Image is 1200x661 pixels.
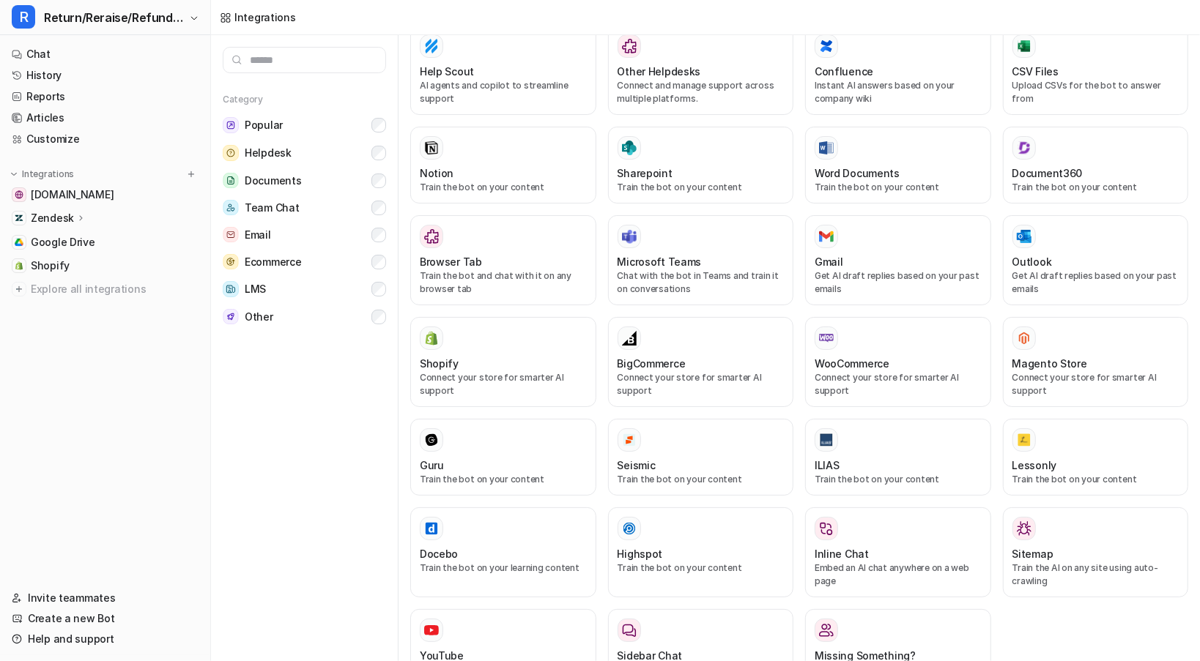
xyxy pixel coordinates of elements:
p: Upload CSVs for the bot to answer from [1012,79,1179,105]
span: Documents [245,173,301,188]
h3: Document360 [1012,165,1083,181]
button: ConfluenceConfluenceInstant AI answers based on your company wiki [805,25,991,115]
button: LMSLMS [223,275,386,303]
img: Document360 [1017,141,1032,155]
a: Integrations [220,10,296,25]
button: SitemapSitemapTrain the AI on any site using auto-crawling [1003,507,1189,597]
a: Help and support [6,629,204,649]
img: Browser Tab [424,229,439,244]
img: Word Documents [819,141,834,155]
a: Explore all integrations [6,279,204,299]
button: DocumentsDocuments [223,167,386,194]
p: Integrations [22,168,74,180]
img: ILIAS [819,433,834,447]
button: SeismicSeismicTrain the bot on your content [608,419,794,496]
p: Train the bot on your learning content [420,561,587,575]
span: Helpdesk [245,146,292,160]
button: EmailEmail [223,221,386,248]
p: Zendesk [31,211,74,225]
h5: Category [223,94,386,105]
p: Connect your store for smarter AI support [618,371,785,397]
img: LMS [223,281,239,297]
button: GuruGuruTrain the bot on your content [410,419,596,496]
h3: CSV Files [1012,64,1059,79]
img: Other Helpdesks [622,39,637,53]
span: Email [245,228,271,242]
img: CSV Files [1017,39,1032,53]
h3: Browser Tab [420,254,482,269]
p: Chat with the bot in Teams and train it on conversations [618,269,785,296]
p: Train the bot on your content [1012,473,1179,486]
span: Google Drive [31,235,95,250]
button: OutlookOutlookGet AI draft replies based on your past emails [1003,215,1189,305]
p: Train the bot and chat with it on any browser tab [420,269,587,296]
button: Help ScoutHelp ScoutAI agents and copilot to streamline support [410,25,596,115]
p: Connect and manage support across multiple platforms. [618,79,785,105]
img: wovenwood.co.uk [15,190,23,199]
a: ShopifyShopify [6,255,204,276]
button: Word DocumentsWord DocumentsTrain the bot on your content [805,127,991,203]
button: Magento StoreMagento StoreConnect your store for smarter AI support [1003,317,1189,407]
button: Team ChatTeam Chat [223,194,386,221]
button: HelpdeskHelpdesk [223,139,386,167]
p: Train the bot on your content [618,181,785,194]
span: Ecommerce [245,255,301,269]
img: Popular [223,117,239,133]
img: Ecommerce [223,254,239,269]
p: Connect your store for smarter AI support [1012,371,1179,397]
button: OtherOther [223,303,386,330]
h3: Highspot [618,546,663,561]
a: Invite teammates [6,588,204,608]
img: explore all integrations [12,282,26,296]
img: Sitemap [1017,521,1032,536]
img: BigCommerce [622,331,637,346]
a: Create a new Bot [6,608,204,629]
p: AI agents and copilot to streamline support [420,79,587,105]
button: Other HelpdesksOther HelpdesksConnect and manage support across multiple platforms. [608,25,794,115]
span: Shopify [31,258,70,273]
h3: Magento Store [1012,356,1087,371]
p: Train the bot on your content [420,181,587,194]
button: LessonlyLessonlyTrain the bot on your content [1003,419,1189,496]
h3: Confluence [815,64,873,79]
img: Shopify [15,261,23,270]
button: SharepointSharepointTrain the bot on your content [608,127,794,203]
button: PopularPopular [223,111,386,139]
h3: Shopify [420,356,459,371]
p: Train the bot on your content [1012,181,1179,194]
button: WooCommerceWooCommerceConnect your store for smarter AI support [805,317,991,407]
img: Docebo [424,521,439,536]
h3: Inline Chat [815,546,869,561]
p: Instant AI answers based on your company wiki [815,79,982,105]
h3: Microsoft Teams [618,254,702,269]
img: Other [223,309,239,324]
button: Document360Document360Train the bot on your content [1003,127,1189,203]
button: HighspotHighspotTrain the bot on your content [608,507,794,597]
h3: Guru [420,458,444,473]
img: Documents [223,173,239,188]
span: Team Chat [245,201,299,215]
img: Gmail [819,231,834,242]
button: Inline ChatEmbed an AI chat anywhere on a web page [805,507,991,597]
img: YouTube [424,623,439,638]
img: Outlook [1017,230,1032,244]
p: Get AI draft replies based on your past emails [815,269,982,296]
img: Shopify [424,331,439,346]
img: Zendesk [15,214,23,223]
span: Other [245,310,273,324]
button: Integrations [6,167,78,182]
img: WooCommerce [819,334,834,343]
img: Notion [424,141,439,155]
p: Train the AI on any site using auto-crawling [1012,561,1179,588]
a: Google DriveGoogle Drive [6,232,204,253]
h3: WooCommerce [815,356,889,371]
a: wovenwood.co.uk[DOMAIN_NAME] [6,184,204,205]
h3: Help Scout [420,64,474,79]
img: expand menu [9,169,19,179]
span: Popular [245,118,283,132]
img: Lessonly [1017,433,1032,447]
p: Train the bot on your content [815,473,982,486]
button: GmailGmailGet AI draft replies based on your past emails [805,215,991,305]
p: Connect your store for smarter AI support [420,371,587,397]
p: Train the bot on your content [815,181,982,194]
